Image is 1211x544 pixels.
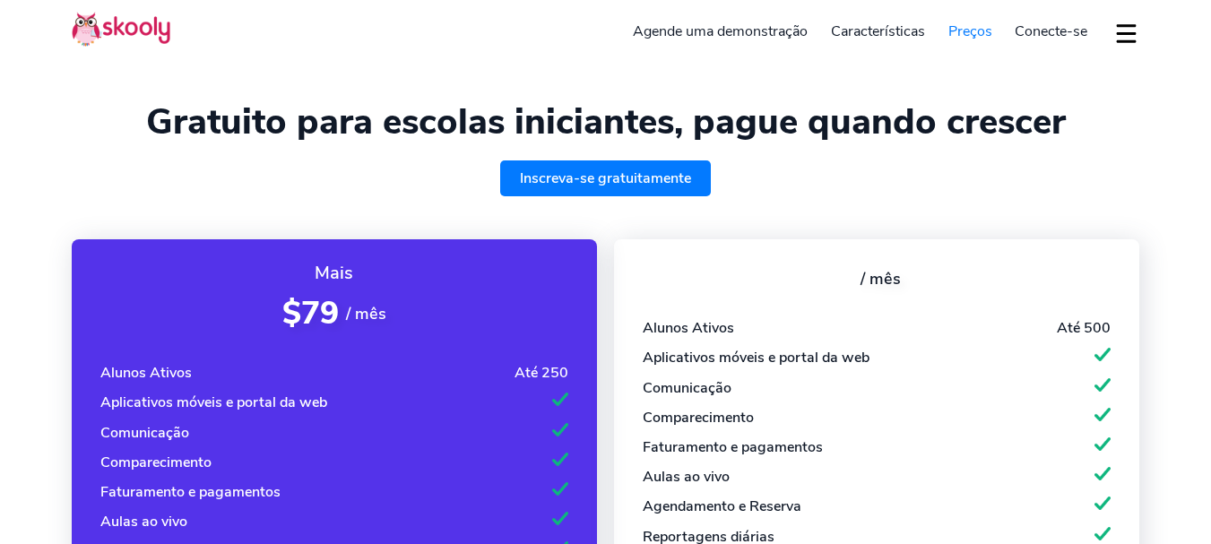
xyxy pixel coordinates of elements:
[643,467,730,487] div: Aulas ao vivo
[643,408,754,427] div: Comparecimento
[643,378,731,398] div: Comunicação
[948,22,992,41] span: Preços
[643,497,801,516] div: Agendamento e Reserva
[346,303,386,324] span: / mês
[819,17,937,46] a: Características
[72,12,170,47] img: Skooly
[515,363,568,383] div: Até 250
[643,348,869,367] div: Aplicativos móveis e portal da web
[100,261,568,285] div: Mais
[100,363,192,383] div: Alunos Ativos
[100,453,212,472] div: Comparecimento
[1003,17,1099,46] a: Conecte-se
[1057,318,1111,338] div: Até 500
[643,437,823,457] div: Faturamento e pagamentos
[72,100,1139,143] h1: Gratuito para escolas iniciantes, pague quando crescer
[500,160,711,196] a: Inscreva-se gratuitamente
[1113,13,1139,54] button: dropdown menu
[100,393,327,412] div: Aplicativos móveis e portal da web
[1015,22,1087,41] span: Conecte-se
[861,268,901,289] span: / mês
[100,482,281,502] div: Faturamento e pagamentos
[622,17,820,46] a: Agende uma demonstração
[643,318,734,338] div: Alunos Ativos
[282,292,339,334] span: $79
[937,17,1004,46] a: Preços
[100,423,189,443] div: Comunicação
[100,512,187,531] div: Aulas ao vivo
